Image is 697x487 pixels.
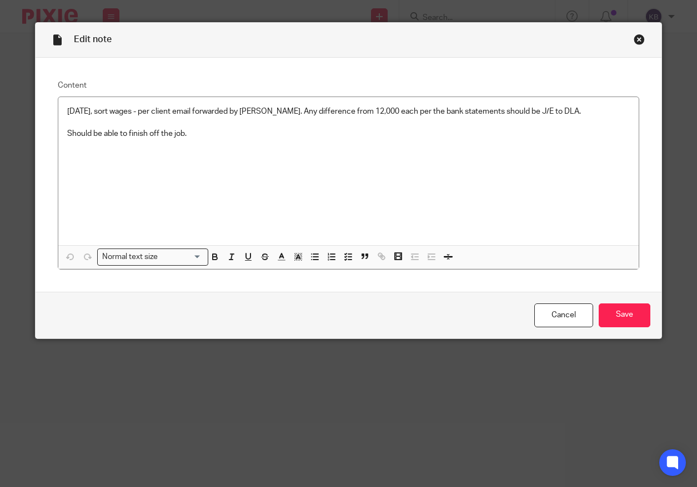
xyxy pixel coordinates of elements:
[100,251,161,263] span: Normal text size
[634,34,645,45] div: Close this dialog window
[162,251,202,263] input: Search for option
[534,303,593,327] a: Cancel
[58,80,640,91] label: Content
[97,248,208,266] div: Search for option
[67,106,630,117] p: [DATE], sort wages - per client email forwarded by [PERSON_NAME]. Any difference from 12,000 each...
[74,35,112,44] span: Edit note
[599,303,650,327] input: Save
[67,128,630,139] p: Should be able to finish off the job.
